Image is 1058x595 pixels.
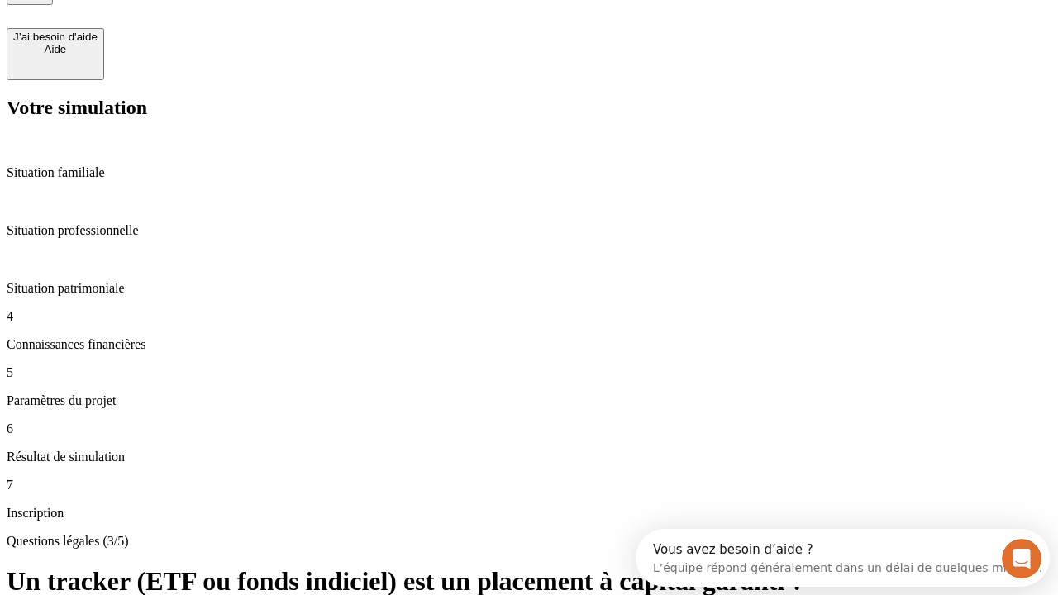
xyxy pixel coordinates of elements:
[7,7,455,52] div: Ouvrir le Messenger Intercom
[13,43,98,55] div: Aide
[7,337,1051,352] p: Connaissances financières
[7,393,1051,408] p: Paramètres du projet
[7,28,104,80] button: J’ai besoin d'aideAide
[7,478,1051,493] p: 7
[17,27,407,45] div: L’équipe répond généralement dans un délai de quelques minutes.
[7,223,1051,238] p: Situation professionnelle
[636,529,1050,587] iframe: Intercom live chat discovery launcher
[7,281,1051,296] p: Situation patrimoniale
[1002,539,1041,578] iframe: Intercom live chat
[7,165,1051,180] p: Situation familiale
[7,309,1051,324] p: 4
[17,14,407,27] div: Vous avez besoin d’aide ?
[7,534,1051,549] p: Questions légales (3/5)
[7,421,1051,436] p: 6
[7,365,1051,380] p: 5
[7,506,1051,521] p: Inscription
[7,97,1051,119] h2: Votre simulation
[7,450,1051,464] p: Résultat de simulation
[13,31,98,43] div: J’ai besoin d'aide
